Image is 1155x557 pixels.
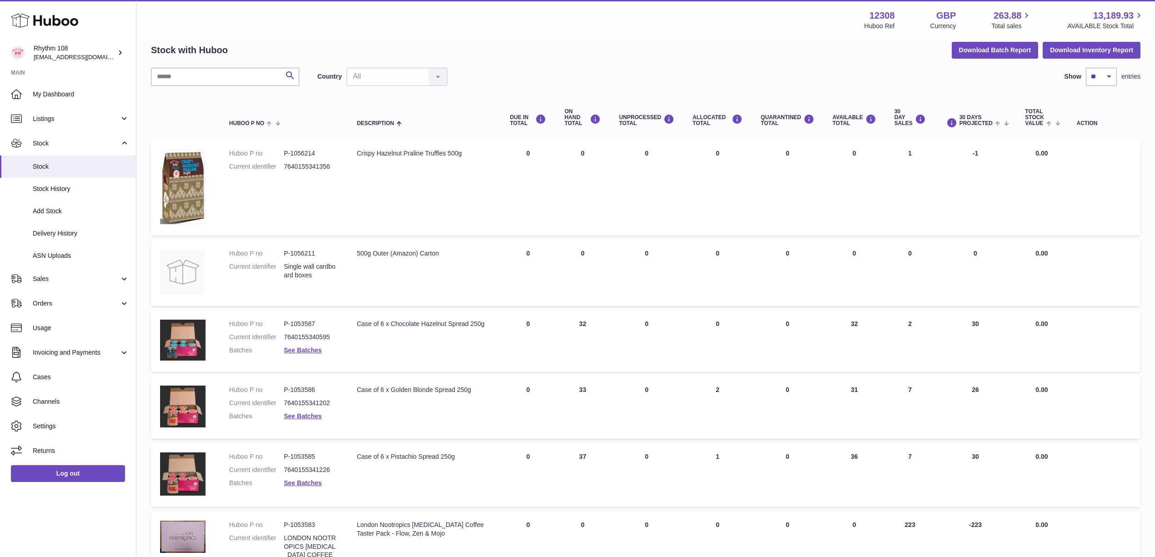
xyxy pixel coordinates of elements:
[786,150,789,157] span: 0
[357,320,492,328] div: Case of 6 x Chocolate Hazelnut Spread 250g
[284,149,338,158] dd: P-1056214
[284,399,338,407] dd: 7640155341202
[357,249,492,258] div: 500g Outer (Amazon) Carton
[11,465,125,482] a: Log out
[683,443,752,507] td: 1
[284,479,321,487] a: See Batches
[610,311,683,372] td: 0
[357,120,394,126] span: Description
[229,149,284,158] dt: Huboo P no
[935,443,1016,507] td: 30
[284,262,338,280] dd: Single wall cardboard boxes
[33,275,120,283] span: Sales
[1043,42,1140,58] button: Download Inventory Report
[357,386,492,394] div: Case of 6 x Golden Blonde Spread 250g
[935,311,1016,372] td: 30
[34,44,115,61] div: Rhythm 108
[34,53,134,60] span: [EMAIL_ADDRESS][DOMAIN_NAME]
[786,386,789,393] span: 0
[1093,10,1134,22] span: 13,189.93
[786,521,789,528] span: 0
[33,299,120,308] span: Orders
[610,443,683,507] td: 0
[501,311,555,372] td: 0
[229,452,284,461] dt: Huboo P no
[160,149,206,224] img: product image
[786,453,789,460] span: 0
[501,376,555,439] td: 0
[284,333,338,341] dd: 7640155340595
[683,140,752,236] td: 0
[930,22,956,30] div: Currency
[160,521,206,553] img: product image
[229,249,284,258] dt: Huboo P no
[824,443,885,507] td: 36
[357,452,492,461] div: Case of 6 x Pistachio Spread 250g
[33,251,129,260] span: ASN Uploads
[33,207,129,216] span: Add Stock
[33,324,129,332] span: Usage
[33,139,120,148] span: Stock
[555,140,610,236] td: 0
[885,140,935,236] td: 1
[284,162,338,171] dd: 7640155341356
[284,452,338,461] dd: P-1053585
[510,114,546,126] div: DUE IN TOTAL
[824,311,885,372] td: 32
[151,44,228,56] h2: Stock with Huboo
[229,120,264,126] span: Huboo P no
[284,412,321,420] a: See Batches
[824,376,885,439] td: 31
[1067,22,1144,30] span: AVAILABLE Stock Total
[284,346,321,354] a: See Batches
[833,114,876,126] div: AVAILABLE Total
[952,42,1039,58] button: Download Batch Report
[869,10,895,22] strong: 12308
[501,240,555,306] td: 0
[33,348,120,357] span: Invoicing and Payments
[610,240,683,306] td: 0
[991,10,1032,30] a: 263.88 Total sales
[160,452,206,496] img: product image
[935,240,1016,306] td: 0
[1067,10,1144,30] a: 13,189.93 AVAILABLE Stock Total
[824,140,885,236] td: 0
[610,376,683,439] td: 0
[994,10,1021,22] span: 263.88
[33,373,129,381] span: Cases
[936,10,956,22] strong: GBP
[33,397,129,406] span: Channels
[33,185,129,193] span: Stock History
[1035,521,1048,528] span: 0.00
[229,412,284,421] dt: Batches
[229,262,284,280] dt: Current identifier
[894,109,926,127] div: 30 DAY SALES
[1035,320,1048,327] span: 0.00
[683,311,752,372] td: 0
[1025,109,1044,127] span: Total stock value
[693,114,743,126] div: ALLOCATED Total
[555,311,610,372] td: 32
[683,240,752,306] td: 0
[885,376,935,439] td: 7
[229,466,284,474] dt: Current identifier
[1076,120,1131,126] div: Action
[935,376,1016,439] td: 26
[1035,250,1048,257] span: 0.00
[555,376,610,439] td: 33
[33,90,129,99] span: My Dashboard
[683,376,752,439] td: 2
[619,114,674,126] div: UNPROCESSED Total
[11,46,25,60] img: orders@rhythm108.com
[761,114,814,126] div: QUARANTINED Total
[501,140,555,236] td: 0
[284,320,338,328] dd: P-1053587
[610,140,683,236] td: 0
[33,229,129,238] span: Delivery History
[357,521,492,538] div: London Nootropics [MEDICAL_DATA] Coffee Taster Pack - Flow, Zen & Mojo
[991,22,1032,30] span: Total sales
[284,466,338,474] dd: 7640155341226
[786,320,789,327] span: 0
[564,109,601,127] div: ON HAND Total
[935,140,1016,236] td: -1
